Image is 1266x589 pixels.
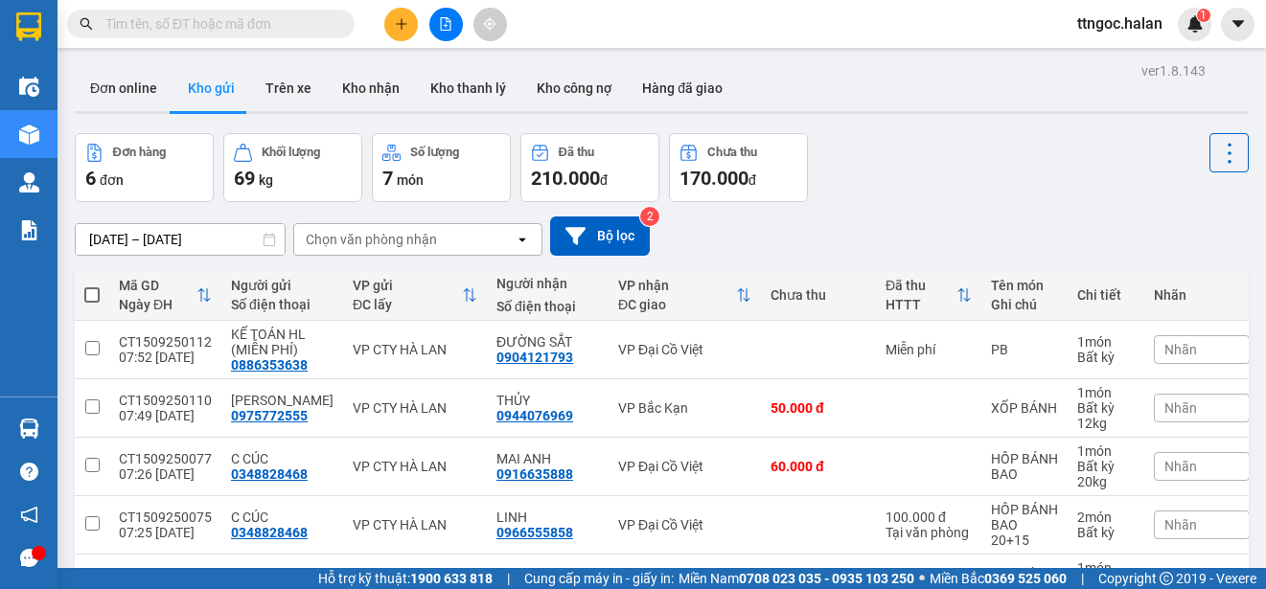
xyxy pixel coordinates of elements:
input: Select a date range. [76,224,285,255]
div: MAI ANH [496,451,599,466]
img: warehouse-icon [19,77,39,97]
img: warehouse-icon [19,419,39,439]
span: Cung cấp máy in - giấy in: [524,568,674,589]
input: Tìm tên, số ĐT hoặc mã đơn [105,13,332,34]
span: đơn [100,172,124,188]
button: Kho gửi [173,65,250,111]
th: Toggle SortBy [109,270,221,321]
div: Chi tiết [1077,287,1135,303]
div: MẠNH DŨNG [231,393,334,408]
div: ĐƯỜNG SẮT [496,334,599,350]
img: warehouse-icon [19,172,39,193]
div: Số điện thoại [231,297,334,312]
div: 0944076969 [496,408,573,423]
span: Nhãn [1164,517,1197,532]
div: CT1509250112 [119,334,212,350]
span: ttngoc.halan [1062,11,1178,35]
div: 07:49 [DATE] [119,408,212,423]
span: đ [600,172,608,188]
div: VP gửi [353,278,462,293]
button: Khối lượng69kg [223,133,362,202]
div: VP CTY HÀ LAN [353,517,477,532]
div: HTTT [886,297,956,312]
button: Đã thu210.000đ [520,133,659,202]
div: 100.000 đ [886,510,972,525]
span: Nhãn [1164,459,1197,474]
div: VP Đại Cồ Việt [618,517,751,532]
div: 20 kg [1077,474,1135,489]
div: 0966555858 [496,525,573,540]
button: Số lượng7món [372,133,511,202]
div: Đã thu [559,146,594,159]
div: 50.000 đ [771,400,866,416]
div: Chưa thu [707,146,757,159]
div: 1 món [1077,443,1135,459]
div: ĐC giao [618,297,736,312]
span: question-circle [20,463,38,481]
div: CT1509250110 [119,393,212,408]
div: Chưa thu [771,287,866,303]
div: Bất kỳ [1077,350,1135,365]
div: Khối lượng [262,146,320,159]
span: món [397,172,424,188]
svg: open [515,232,530,247]
div: 20+15 [991,532,1058,548]
strong: 0369 525 060 [984,571,1067,586]
strong: 0708 023 035 - 0935 103 250 [739,571,914,586]
button: caret-down [1221,8,1254,41]
div: VP CTY HÀ LAN [353,459,477,474]
span: 210.000 [531,167,600,190]
div: CT1509250037 [119,568,212,583]
strong: 1900 633 818 [410,571,493,586]
div: ĐC lấy [353,297,462,312]
div: 0904121793 [496,350,573,365]
button: file-add [429,8,463,41]
img: icon-new-feature [1186,15,1204,33]
div: LINH [496,510,599,525]
div: Chọn văn phòng nhận [306,230,437,249]
span: aim [483,17,496,31]
button: Hàng đã giao [627,65,738,111]
div: 07:26 [DATE] [119,466,212,482]
div: THỦY [496,393,599,408]
span: 6 [85,167,96,190]
div: VP CTY HÀ LAN [353,342,477,357]
th: Toggle SortBy [343,270,487,321]
div: Bất kỳ [1077,400,1135,416]
div: 07:52 [DATE] [119,350,212,365]
div: 1 món [1077,560,1135,576]
div: VP Đại Cồ Việt [618,342,751,357]
span: Hỗ trợ kỹ thuật: [318,568,493,589]
div: Số điện thoại [496,299,599,314]
button: Bộ lọc [550,216,650,256]
div: XỐP BÁNH [991,400,1058,416]
span: copyright [1160,572,1173,585]
div: 0886353638 [231,357,308,373]
div: HOA [231,568,334,583]
span: 170.000 [679,167,748,190]
div: 0348828468 [231,525,308,540]
div: 0975772555 [231,408,308,423]
div: 0916635888 [496,466,573,482]
span: Nhãn [1164,342,1197,357]
div: 1 món [1077,385,1135,400]
button: aim [473,8,507,41]
div: HÔP BÁNH BAO [991,451,1058,482]
div: VP CTY HÀ LAN [353,400,477,416]
div: Nhãn [1154,287,1250,303]
div: 07:25 [DATE] [119,525,212,540]
div: Bất kỳ [1077,459,1135,474]
div: 0348828468 [231,466,308,482]
sup: 1 [1197,9,1210,22]
div: Người nhận [496,276,599,291]
div: 60.000 đ [771,459,866,474]
span: notification [20,506,38,524]
button: Trên xe [250,65,327,111]
div: 1 món [1077,334,1135,350]
div: Bất kỳ [1077,525,1135,540]
div: KẾ TOÁN HL (MIỄN PHÍ) [231,327,334,357]
span: | [1081,568,1084,589]
div: Miễn phí [886,342,972,357]
div: ver 1.8.143 [1141,60,1206,81]
span: Nhãn [1164,400,1197,416]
